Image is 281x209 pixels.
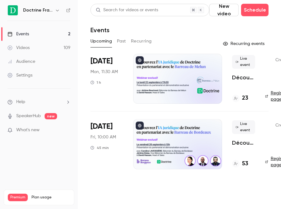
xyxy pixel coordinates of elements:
[90,69,118,75] span: Mon, 11:30 AM
[90,122,113,132] span: [DATE]
[90,145,109,150] div: 45 min
[242,94,248,102] h4: 23
[232,160,248,168] a: 53
[90,36,112,46] button: Upcoming
[63,127,70,133] iframe: Noticeable Trigger
[7,99,70,105] li: help-dropdown-opener
[90,119,123,169] div: Sep 26 Fri, 10:00 AM (Europe/Paris)
[16,127,40,133] span: What's new
[131,36,152,46] button: Recurring
[45,113,57,119] span: new
[90,54,123,104] div: Sep 22 Mon, 11:30 AM (Europe/Paris)
[232,74,255,81] a: Découvrez l'IA juridique de Doctrine en partenariat avec le Barreau de Melun
[232,55,255,69] span: Live event
[117,36,126,46] button: Past
[232,139,255,147] a: Découvrez l'IA juridique de Doctrine en partenariat avec le Barreau de Bordeaux
[7,31,29,37] div: Events
[8,5,18,15] img: Doctrine France
[8,194,28,201] span: Premium
[90,134,116,140] span: Fri, 10:00 AM
[232,94,248,102] a: 23
[209,4,239,16] button: New video
[90,80,101,85] div: 1 h
[242,160,248,168] h4: 53
[241,4,269,16] button: Schedule
[220,39,269,49] button: Recurring events
[16,113,41,119] a: SpeakerHub
[23,7,52,13] h6: Doctrine France
[90,26,109,34] h1: Events
[90,56,113,66] span: [DATE]
[232,120,255,134] span: Live event
[96,7,158,13] div: Search for videos or events
[31,195,70,200] span: Plan usage
[16,99,25,105] span: Help
[7,58,35,65] div: Audience
[7,72,32,78] div: Settings
[7,45,30,51] div: Videos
